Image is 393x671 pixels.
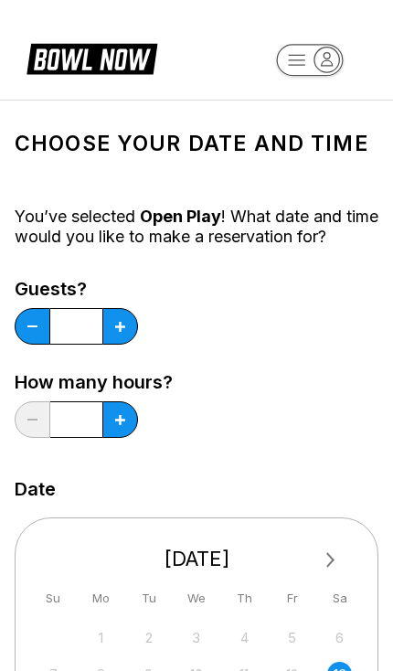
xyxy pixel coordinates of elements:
div: Sa [327,586,352,611]
div: Not available Saturday, September 6th, 2025 [327,625,352,650]
div: Not available Wednesday, September 3rd, 2025 [184,625,208,650]
div: Su [41,586,66,611]
div: Not available Tuesday, September 2nd, 2025 [136,625,161,650]
div: We [184,586,208,611]
div: You’ve selected ! What date and time would you like to make a reservation for? [15,207,378,247]
label: How many hours? [15,372,173,392]
h1: Choose your Date and time [15,131,378,156]
div: [DATE] [34,547,359,571]
label: Guests? [15,279,138,299]
button: Next Month [316,546,345,575]
div: Not available Friday, September 5th, 2025 [280,625,304,650]
div: Th [232,586,257,611]
div: Tu [136,586,161,611]
div: Fr [280,586,304,611]
label: Date [15,479,56,499]
div: Not available Thursday, September 4th, 2025 [232,625,257,650]
span: Open Play [140,207,221,226]
div: Mo [89,586,113,611]
div: Not available Monday, September 1st, 2025 [89,625,113,650]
